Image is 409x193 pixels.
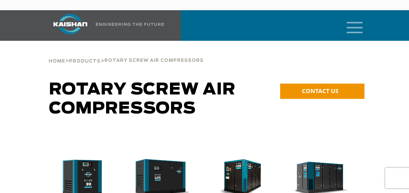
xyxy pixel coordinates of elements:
[49,41,204,67] div: > >
[280,84,364,99] a: CONTACT US
[45,10,165,41] a: Kaishan USA
[49,82,236,117] span: Rotary Screw Air Compressors
[69,59,101,64] span: Products
[49,59,65,64] span: Home
[344,20,355,31] a: mobile menu
[302,87,338,95] span: CONTACT US
[69,58,101,64] a: Products
[96,23,164,26] img: Engineering the future
[49,58,65,64] a: Home
[45,14,96,34] img: kaishan logo
[104,58,204,63] span: Rotary Screw Air Compressors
